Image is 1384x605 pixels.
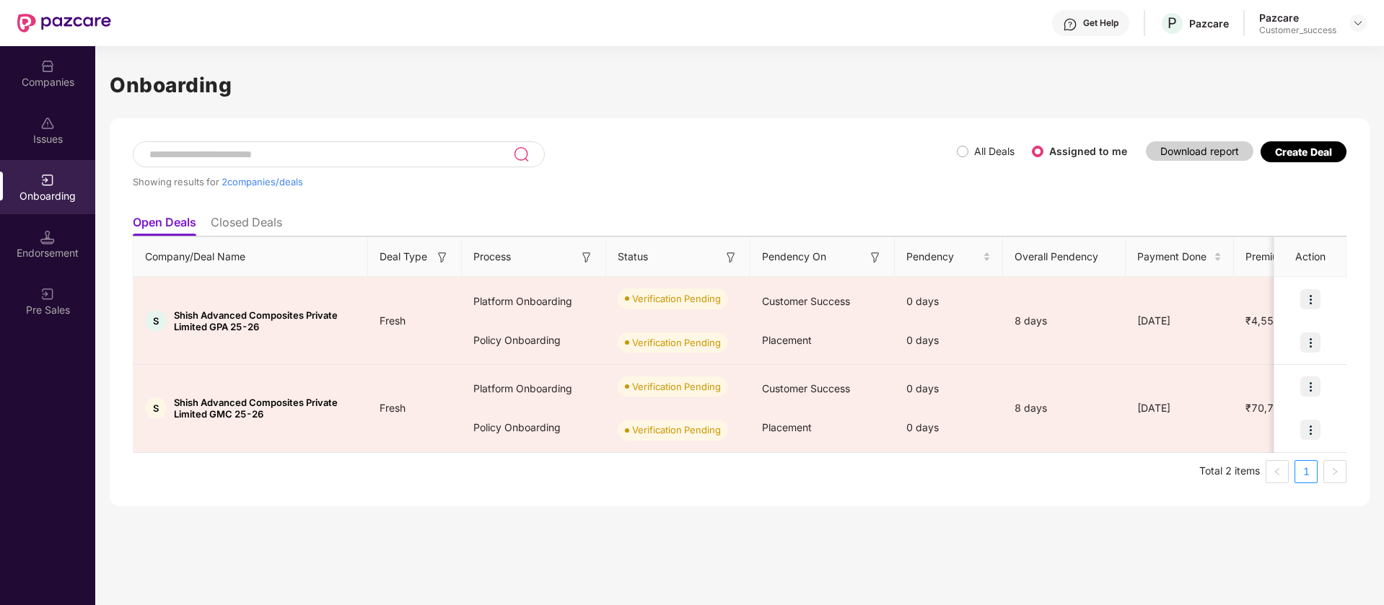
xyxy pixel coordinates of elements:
span: 2 companies/deals [222,176,303,187]
img: New Pazcare Logo [17,14,111,32]
button: right [1323,460,1346,483]
div: Verification Pending [632,379,721,394]
li: Previous Page [1266,460,1289,483]
div: 0 days [895,321,1003,360]
span: Shish Advanced Composites Private Limited GMC 25-26 [174,397,356,420]
span: ₹70,760 [1234,402,1298,414]
th: Company/Deal Name [133,237,368,277]
span: Placement [762,421,812,433]
div: Verification Pending [632,423,721,437]
span: ₹4,550 [1234,314,1292,327]
span: Status [618,249,648,265]
div: [DATE] [1126,313,1234,329]
li: Total 2 items [1199,460,1260,483]
div: Pazcare [1189,17,1229,30]
div: 0 days [895,282,1003,321]
img: svg+xml;base64,PHN2ZyBpZD0iSXNzdWVzX2Rpc2FibGVkIiB4bWxucz0iaHR0cDovL3d3dy53My5vcmcvMjAwMC9zdmciIH... [40,116,55,131]
span: Pendency [906,249,980,265]
div: Customer_success [1259,25,1336,36]
div: [DATE] [1126,400,1234,416]
img: icon [1300,376,1321,397]
div: 8 days [1003,400,1126,416]
span: Fresh [368,314,417,327]
div: Platform Onboarding [462,369,606,408]
div: Create Deal [1275,146,1332,158]
div: Platform Onboarding [462,282,606,321]
img: svg+xml;base64,PHN2ZyB3aWR0aD0iMTQuNSIgaGVpZ2h0PSIxNC41IiB2aWV3Qm94PSIwIDAgMTYgMTYiIGZpbGw9Im5vbm... [40,230,55,244]
span: Pendency On [762,249,826,265]
div: Policy Onboarding [462,408,606,447]
th: Action [1274,237,1346,277]
li: Open Deals [133,215,196,236]
img: svg+xml;base64,PHN2ZyB3aWR0aD0iMTYiIGhlaWdodD0iMTYiIHZpZXdCb3g9IjAgMCAxNiAxNiIgZmlsbD0ibm9uZSIgeG... [724,250,738,265]
span: Fresh [368,402,417,414]
img: svg+xml;base64,PHN2ZyBpZD0iQ29tcGFuaWVzIiB4bWxucz0iaHR0cDovL3d3dy53My5vcmcvMjAwMC9zdmciIHdpZHRoPS... [40,59,55,74]
span: Shish Advanced Composites Private Limited GPA 25-26 [174,309,356,332]
span: Payment Done [1137,249,1211,265]
div: 8 days [1003,313,1126,329]
span: Process [473,249,511,265]
img: svg+xml;base64,PHN2ZyB3aWR0aD0iMjAiIGhlaWdodD0iMjAiIHZpZXdCb3g9IjAgMCAyMCAyMCIgZmlsbD0ibm9uZSIgeG... [40,173,55,187]
span: Customer Success [762,295,850,307]
div: Get Help [1083,17,1118,29]
img: svg+xml;base64,PHN2ZyB3aWR0aD0iMTYiIGhlaWdodD0iMTYiIHZpZXdCb3g9IjAgMCAxNiAxNiIgZmlsbD0ibm9uZSIgeG... [579,250,594,265]
img: svg+xml;base64,PHN2ZyB3aWR0aD0iMjQiIGhlaWdodD0iMjUiIHZpZXdCb3g9IjAgMCAyNCAyNSIgZmlsbD0ibm9uZSIgeG... [513,146,530,163]
img: svg+xml;base64,PHN2ZyB3aWR0aD0iMTYiIGhlaWdodD0iMTYiIHZpZXdCb3g9IjAgMCAxNiAxNiIgZmlsbD0ibm9uZSIgeG... [868,250,882,265]
div: Pazcare [1259,11,1336,25]
th: Overall Pendency [1003,237,1126,277]
div: 0 days [895,369,1003,408]
span: P [1168,14,1177,32]
li: Closed Deals [211,215,282,236]
label: All Deals [974,145,1015,157]
img: svg+xml;base64,PHN2ZyB3aWR0aD0iMjAiIGhlaWdodD0iMjAiIHZpZXdCb3g9IjAgMCAyMCAyMCIgZmlsbD0ibm9uZSIgeG... [40,287,55,301]
img: svg+xml;base64,PHN2ZyBpZD0iSGVscC0zMngzMiIgeG1sbnM9Imh0dHA6Ly93d3cudzMub3JnLzIwMDAvc3ZnIiB3aWR0aD... [1063,17,1077,32]
label: Assigned to me [1049,145,1127,157]
span: Deal Type [380,249,427,265]
h1: Onboarding [110,69,1370,101]
button: left [1266,460,1289,483]
th: Payment Done [1126,237,1234,277]
div: Verification Pending [632,335,721,350]
div: Verification Pending [632,291,721,306]
span: right [1331,467,1339,476]
a: 1 [1295,461,1317,482]
th: Pendency [895,237,1003,277]
button: Download report [1146,141,1253,161]
img: svg+xml;base64,PHN2ZyBpZD0iRHJvcGRvd24tMzJ4MzIiIHhtbG5zPSJodHRwOi8vd3d3LnczLm9yZy8yMDAwL3N2ZyIgd2... [1352,17,1364,29]
img: svg+xml;base64,PHN2ZyB3aWR0aD0iMTYiIGhlaWdodD0iMTYiIHZpZXdCb3g9IjAgMCAxNiAxNiIgZmlsbD0ibm9uZSIgeG... [435,250,450,265]
li: Next Page [1323,460,1346,483]
span: left [1273,467,1282,476]
img: icon [1300,420,1321,440]
li: 1 [1295,460,1318,483]
img: icon [1300,289,1321,309]
div: 0 days [895,408,1003,447]
div: S [145,310,167,332]
span: Customer Success [762,382,850,394]
div: Showing results for [133,176,957,187]
div: Policy Onboarding [462,321,606,360]
th: Premium Paid [1234,237,1328,277]
img: icon [1300,332,1321,353]
div: S [145,397,167,419]
span: Placement [762,334,812,346]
